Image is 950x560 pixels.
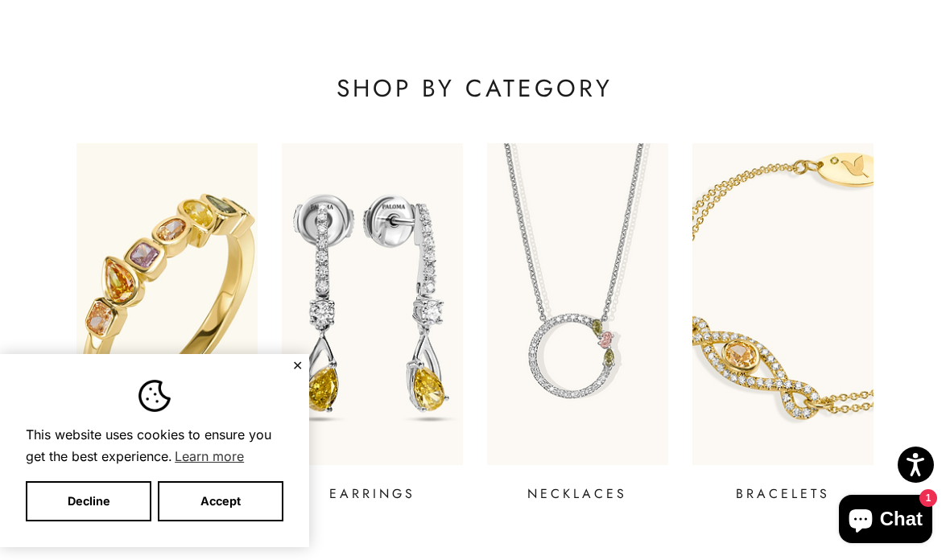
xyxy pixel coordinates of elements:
[527,484,627,504] p: NECKLACES
[26,481,151,521] button: Decline
[76,72,873,105] p: SHOP BY CATEGORY
[329,484,415,504] p: EARRINGS
[292,360,303,370] button: Close
[138,380,171,412] img: Cookie banner
[834,495,937,547] inbox-online-store-chat: Shopify online store chat
[282,143,463,504] a: EARRINGS
[26,425,283,468] span: This website uses cookies to ensure you get the best experience.
[158,481,283,521] button: Accept
[692,143,874,504] a: BRACELETS
[736,484,830,504] p: BRACELETS
[76,143,258,504] a: RINGS
[172,444,246,468] a: Learn more
[487,143,668,504] a: NECKLACES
